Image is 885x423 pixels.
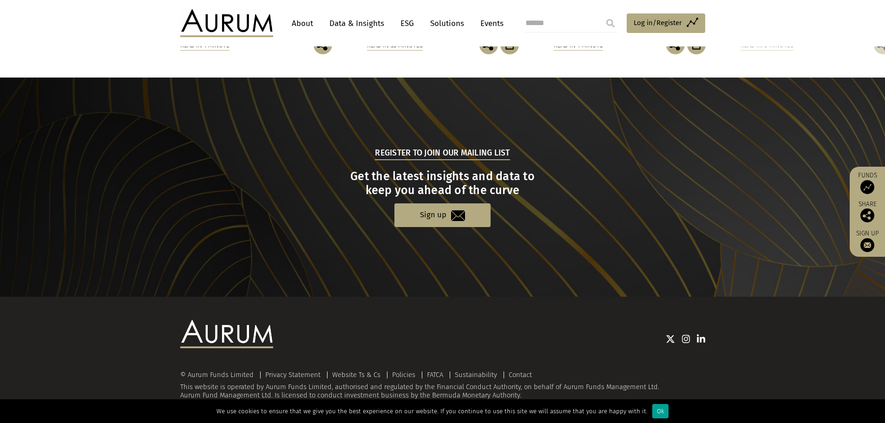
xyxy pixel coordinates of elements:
a: Sustainability [455,371,497,379]
a: Sign up [394,203,491,227]
a: Log in/Register [627,13,705,33]
a: Solutions [426,15,469,32]
div: © Aurum Funds Limited [180,371,258,378]
a: Events [476,15,504,32]
a: About [287,15,318,32]
a: Sign up [854,229,880,252]
a: Website Ts & Cs [332,371,380,379]
a: Policies [392,371,415,379]
a: Data & Insights [325,15,389,32]
img: Aurum [180,9,273,37]
h5: Register to join our mailing list [375,147,510,160]
img: Instagram icon [682,334,690,344]
img: Sign up to our newsletter [860,238,874,252]
a: Contact [509,371,532,379]
div: Share [854,201,880,222]
div: This website is operated by Aurum Funds Limited, authorised and regulated by the Financial Conduc... [180,371,705,400]
h3: Get the latest insights and data to keep you ahead of the curve [181,169,704,197]
a: FATCA [427,371,443,379]
a: Privacy Statement [265,371,321,379]
input: Submit [601,14,620,33]
img: Share this post [860,208,874,222]
img: Access Funds [860,180,874,194]
a: Funds [854,171,880,194]
img: Aurum Logo [180,320,273,348]
span: Log in/Register [634,17,682,28]
img: Linkedin icon [697,334,705,344]
img: Twitter icon [666,334,675,344]
div: Ok [652,404,669,418]
a: ESG [396,15,419,32]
